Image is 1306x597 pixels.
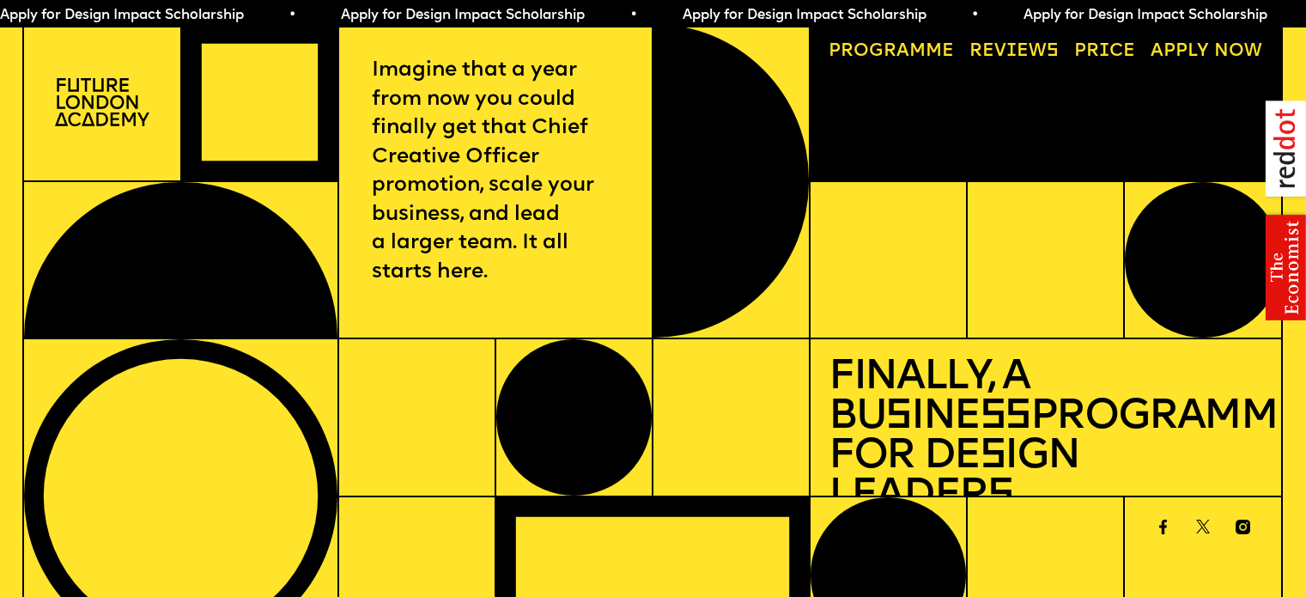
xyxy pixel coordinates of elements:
[980,396,1030,438] span: ss
[987,475,1013,517] span: s
[1142,34,1272,70] a: Apply now
[1066,34,1145,70] a: Price
[1151,42,1163,60] span: A
[896,42,909,60] span: a
[820,34,963,70] a: Programme
[372,57,619,287] p: Imagine that a year from now you could finally get that Chief Creative Officer promotion, scale y...
[885,396,911,438] span: s
[961,34,1068,70] a: Reviews
[967,9,975,22] span: •
[625,9,633,22] span: •
[829,358,1262,517] h1: Finally, a Bu ine Programme for De ign Leader
[284,9,292,22] span: •
[980,436,1005,478] span: s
